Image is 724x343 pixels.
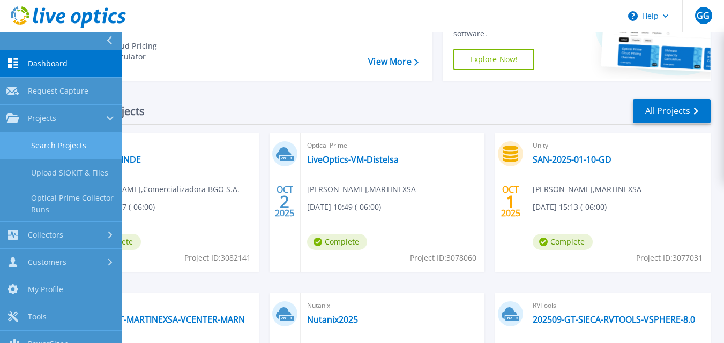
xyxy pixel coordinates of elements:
[274,182,295,221] div: OCT 2025
[307,300,479,311] span: Nutanix
[533,154,611,165] a: SAN-2025-01-10-GD
[368,57,418,67] a: View More
[28,257,66,267] span: Customers
[28,312,47,322] span: Tools
[633,99,711,123] a: All Projects
[533,314,695,325] a: 202509-GT-SIECA-RVTOOLS-VSPHERE-8.0
[636,252,703,264] span: Project ID: 3077031
[533,140,704,151] span: Unity
[533,234,593,250] span: Complete
[307,154,399,165] a: LiveOptics-VM-Distelsa
[307,184,416,195] span: [PERSON_NAME] , MARTINEXSA
[533,201,607,213] span: [DATE] 15:13 (-06:00)
[184,252,251,264] span: Project ID: 3082141
[81,314,245,325] a: 202509-GT-MARTINEXSA-VCENTER-MARN
[76,38,185,65] a: Cloud Pricing Calculator
[506,197,516,206] span: 1
[28,285,63,294] span: My Profile
[103,41,183,62] div: Cloud Pricing Calculator
[307,314,358,325] a: Nutanix2025
[280,197,289,206] span: 2
[81,300,252,311] span: Optical Prime
[410,252,476,264] span: Project ID: 3078060
[28,59,68,68] span: Dashboard
[307,234,367,250] span: Complete
[28,86,88,96] span: Request Capture
[28,113,56,123] span: Projects
[81,140,252,151] span: Optical Prime
[307,201,381,213] span: [DATE] 10:49 (-06:00)
[501,182,521,221] div: OCT 2025
[453,49,535,70] a: Explore Now!
[533,184,641,195] span: [PERSON_NAME] , MARTINEXSA
[697,11,710,20] span: GG
[533,300,704,311] span: RVTools
[28,230,63,240] span: Collectors
[81,184,240,195] span: [PERSON_NAME] , Comercializadora BGO S.A.
[307,140,479,151] span: Optical Prime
